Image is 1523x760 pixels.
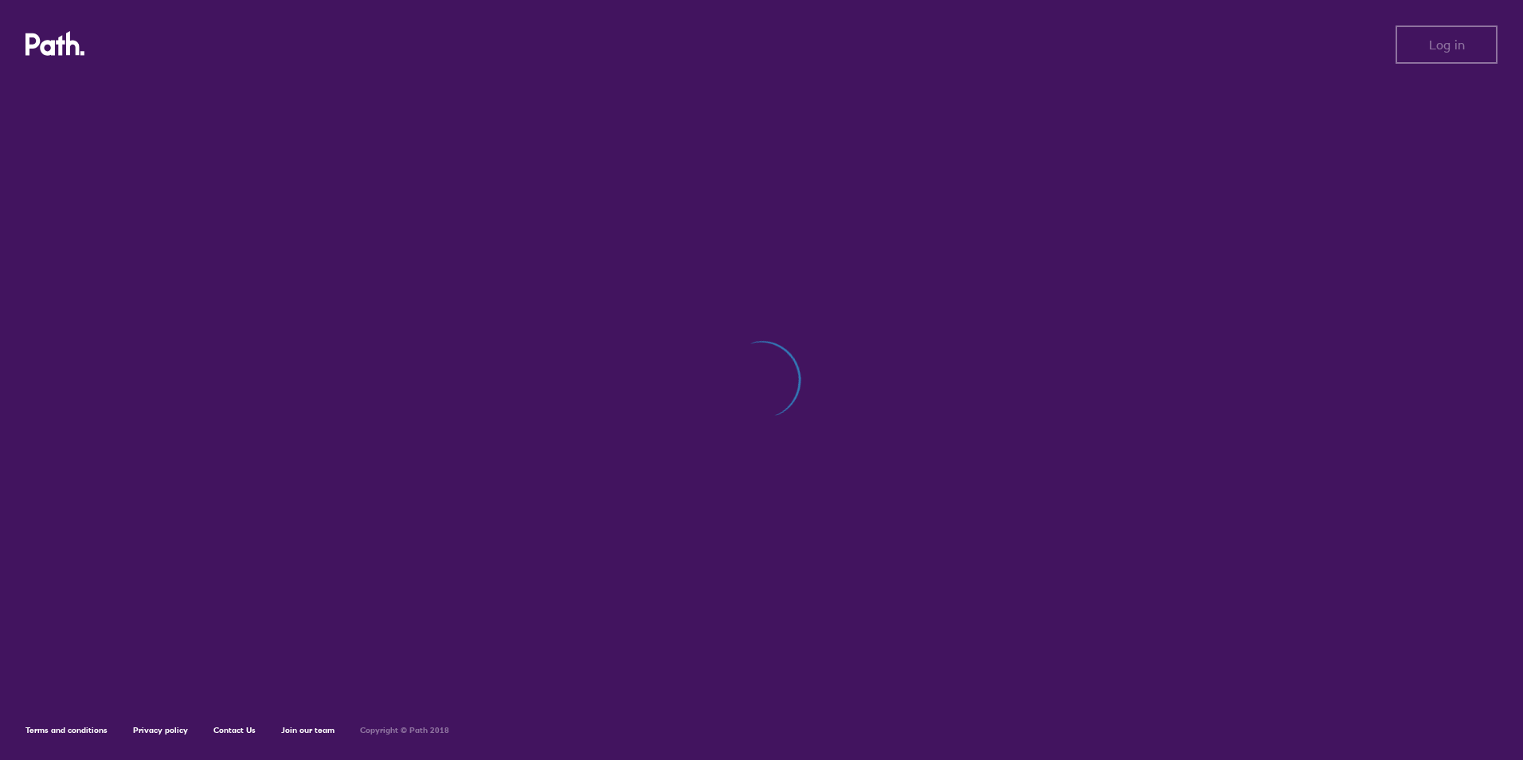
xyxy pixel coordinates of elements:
[281,725,335,735] a: Join our team
[213,725,256,735] a: Contact Us
[360,726,449,735] h6: Copyright © Path 2018
[1396,25,1498,64] button: Log in
[133,725,188,735] a: Privacy policy
[1429,37,1465,52] span: Log in
[25,725,108,735] a: Terms and conditions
